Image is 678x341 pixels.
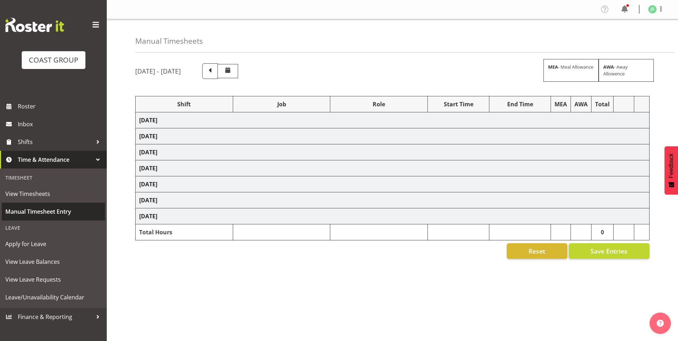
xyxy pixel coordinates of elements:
[136,176,650,192] td: [DATE]
[569,243,650,259] button: Save Entries
[5,188,101,199] span: View Timesheets
[648,5,657,14] img: john-sharpe1182.jpg
[5,18,64,32] img: Rosterit website logo
[548,64,558,70] strong: MEA
[18,101,103,112] span: Roster
[2,288,105,306] a: Leave/Unavailability Calendar
[136,208,650,224] td: [DATE]
[18,311,93,322] span: Finance & Reporting
[136,112,650,128] td: [DATE]
[668,153,674,178] span: Feedback
[136,160,650,176] td: [DATE]
[237,100,327,108] div: Job
[5,256,101,267] span: View Leave Balances
[590,246,627,256] span: Save Entries
[5,292,101,303] span: Leave/Unavailability Calendar
[574,100,588,108] div: AWA
[5,206,101,217] span: Manual Timesheet Entry
[2,185,105,203] a: View Timesheets
[555,100,567,108] div: MEA
[595,100,610,108] div: Total
[543,59,599,82] div: - Meal Allowance
[18,137,93,147] span: Shifts
[18,154,93,165] span: Time & Attendance
[29,55,78,65] div: COAST GROUP
[135,37,203,45] h4: Manual Timesheets
[139,100,229,108] div: Shift
[657,320,664,327] img: help-xxl-2.png
[18,119,103,129] span: Inbox
[2,235,105,253] a: Apply for Leave
[592,224,614,240] td: 0
[136,192,650,208] td: [DATE]
[136,224,233,240] td: Total Hours
[493,100,547,108] div: End Time
[136,144,650,160] td: [DATE]
[2,220,105,235] div: Leave
[136,128,650,144] td: [DATE]
[507,243,567,259] button: Reset
[135,67,181,75] h5: [DATE] - [DATE]
[431,100,485,108] div: Start Time
[2,271,105,288] a: View Leave Requests
[2,170,105,185] div: Timesheet
[664,146,678,195] button: Feedback - Show survey
[5,274,101,285] span: View Leave Requests
[5,239,101,249] span: Apply for Leave
[2,253,105,271] a: View Leave Balances
[599,59,654,82] div: - Away Allowence
[603,64,614,70] strong: AWA
[2,203,105,220] a: Manual Timesheet Entry
[334,100,424,108] div: Role
[529,246,545,256] span: Reset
